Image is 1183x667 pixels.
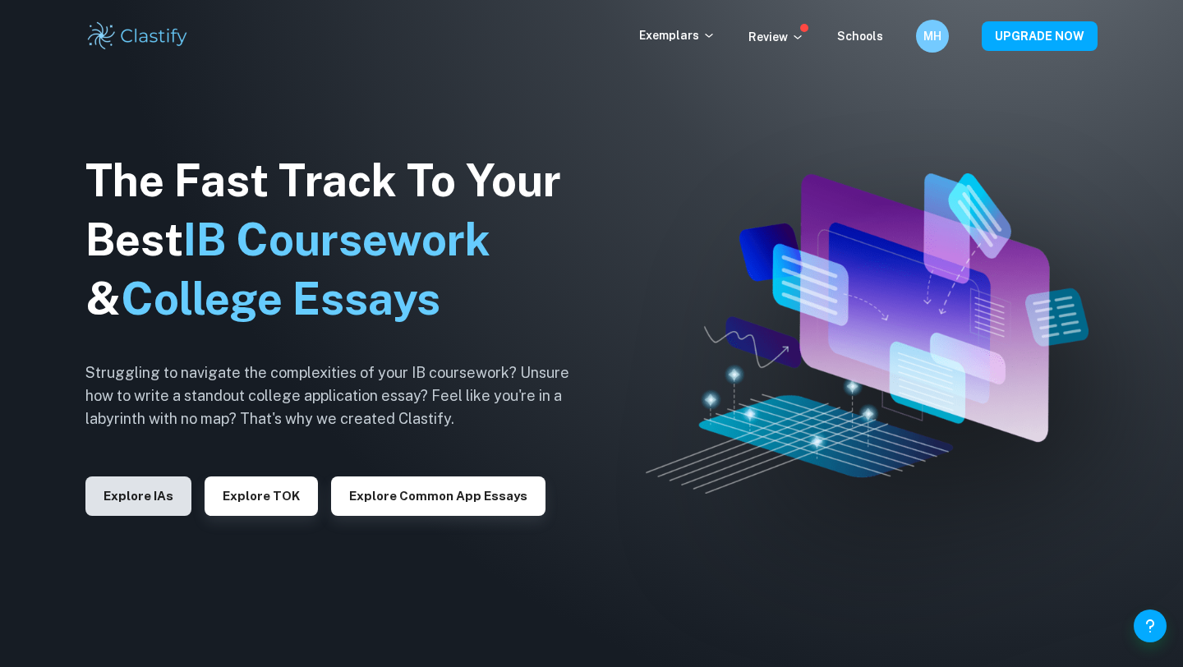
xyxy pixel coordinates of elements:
p: Exemplars [639,26,716,44]
span: College Essays [121,273,440,324]
img: Clastify logo [85,20,190,53]
h6: Struggling to navigate the complexities of your IB coursework? Unsure how to write a standout col... [85,361,595,430]
a: Explore IAs [85,487,191,503]
a: Schools [837,30,883,43]
span: IB Coursework [183,214,490,265]
h6: MH [923,27,942,45]
button: UPGRADE NOW [982,21,1098,51]
h1: The Fast Track To Your Best & [85,151,595,329]
button: Help and Feedback [1134,609,1167,642]
button: Explore Common App essays [331,476,545,516]
button: Explore TOK [205,476,318,516]
a: Explore Common App essays [331,487,545,503]
img: Clastify hero [646,173,1089,494]
p: Review [748,28,804,46]
a: Explore TOK [205,487,318,503]
button: Explore IAs [85,476,191,516]
button: MH [916,20,949,53]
